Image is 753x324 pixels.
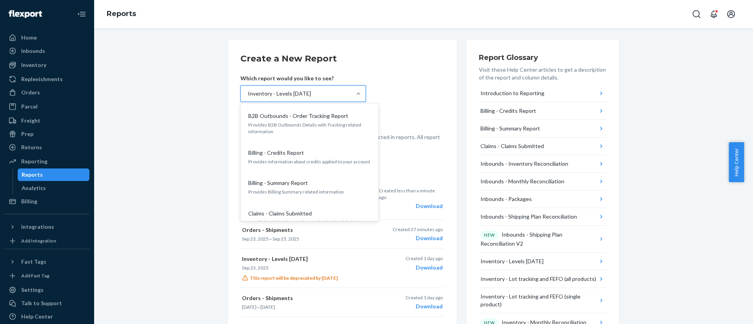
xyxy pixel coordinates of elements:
[479,66,607,81] p: Visit these Help Center articles to get a description of the report and column details.
[480,257,544,265] div: Inventory - Levels [DATE]
[480,107,536,115] div: Billing - Credits Report
[480,195,532,203] div: Inbounds - Packages
[5,73,89,85] a: Replenishments
[240,249,444,288] button: Inventory - Levels [DATE]Sep 23, 2025This report will be deprecated by [DATE]Created 1 day agoDow...
[5,297,89,310] a: Talk to Support
[260,304,275,310] time: [DATE]
[240,288,444,317] button: Orders - Shipments[DATE]—[DATE]Created 1 day agoDownload
[484,232,495,238] p: NEW
[248,149,304,157] p: Billing - Credits Report
[248,112,348,120] p: B2B Outbounds - Order Tracking Report
[5,128,89,140] a: Prep
[9,10,42,18] img: Flexport logo
[248,179,308,187] p: Billing - Summary Report
[74,6,89,22] button: Close Navigation
[5,255,89,268] button: Fast Tags
[242,304,375,310] p: —
[21,143,42,151] div: Returns
[5,221,89,233] button: Integrations
[18,168,90,181] a: Reports
[248,121,371,135] p: Provides B2B Outbounds Details with Tracking related information
[5,31,89,44] a: Home
[706,6,722,22] button: Open notifications
[480,142,544,150] div: Claims - Claims Submitted
[247,90,248,98] input: Inventory - Levels [DATE]B2B Outbounds - Order Tracking ReportProvides B2B Outbounds Details with...
[21,157,47,165] div: Reporting
[379,187,443,201] p: Created less than a minute ago
[479,208,607,226] button: Inbounds - Shipping Plan Reconciliation
[480,160,568,168] div: Inbounds - Inventory Reconciliation
[21,103,38,110] div: Parcel
[479,288,607,313] button: Inventory - Lot tracking and FEFO (single product)
[406,264,443,272] div: Download
[723,6,739,22] button: Open account menu
[5,236,89,246] a: Add Integration
[242,304,256,310] time: [DATE]
[406,255,443,262] p: Created 1 day ago
[479,270,607,288] button: Inventory - Lot tracking and FEFO (all products)
[107,9,136,18] a: Reports
[242,235,375,242] p: —
[248,188,371,195] p: Provides Billing Summary related information
[479,138,607,155] button: Claims - Claims Submitted
[406,294,443,301] p: Created 1 day ago
[248,90,311,98] div: Inventory - Levels [DATE]
[480,89,544,97] div: Introduction to Reporting
[240,220,444,249] button: Orders - ShipmentsSep 23, 2025—Sep 23, 2025Created 37 minutes agoDownload
[240,74,366,82] p: Which report would you like to see?
[729,142,744,182] button: Help Center
[479,52,607,63] h3: Report Glossary
[18,182,90,194] a: Analytics
[242,226,375,234] p: Orders - Shipments
[479,190,607,208] button: Inbounds - Packages
[21,117,40,125] div: Freight
[242,255,375,263] p: Inventory - Levels [DATE]
[479,85,607,102] button: Introduction to Reporting
[480,125,540,132] div: Billing - Summary Report
[5,86,89,99] a: Orders
[21,237,56,244] div: Add Integration
[393,226,443,233] p: Created 37 minutes ago
[5,155,89,168] a: Reporting
[21,47,45,55] div: Inbounds
[242,294,375,302] p: Orders - Shipments
[5,141,89,154] a: Returns
[21,75,63,83] div: Replenishments
[406,302,443,310] div: Download
[479,173,607,190] button: Inbounds - Monthly Reconciliation
[21,89,40,96] div: Orders
[480,177,564,185] div: Inbounds - Monthly Reconciliation
[21,299,62,307] div: Talk to Support
[480,275,596,283] div: Inventory - Lot tracking and FEFO (all products)
[5,114,89,127] a: Freight
[248,158,371,165] p: Provides information about credits applied to your account
[379,202,443,210] div: Download
[5,100,89,113] a: Parcel
[21,223,54,231] div: Integrations
[22,171,43,179] div: Reports
[21,258,46,266] div: Fast Tags
[21,130,33,138] div: Prep
[5,310,89,323] a: Help Center
[242,236,269,242] time: Sep 23, 2025
[21,272,49,279] div: Add Fast Tag
[480,293,597,308] div: Inventory - Lot tracking and FEFO (single product)
[479,155,607,173] button: Inbounds - Inventory Reconciliation
[21,61,46,69] div: Inventory
[480,230,598,248] div: Inbounds - Shipping Plan Reconciliation V2
[689,6,704,22] button: Open Search Box
[5,45,89,57] a: Inbounds
[393,234,443,242] div: Download
[273,236,299,242] time: Sep 23, 2025
[479,253,607,270] button: Inventory - Levels [DATE]
[21,313,53,320] div: Help Center
[5,59,89,71] a: Inventory
[240,52,444,65] h2: Create a New Report
[242,275,375,281] p: This report will be deprecated by [DATE]
[5,271,89,281] a: Add Fast Tag
[21,34,37,42] div: Home
[5,284,89,296] a: Settings
[479,120,607,138] button: Billing - Summary Report
[480,213,577,221] div: Inbounds - Shipping Plan Reconciliation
